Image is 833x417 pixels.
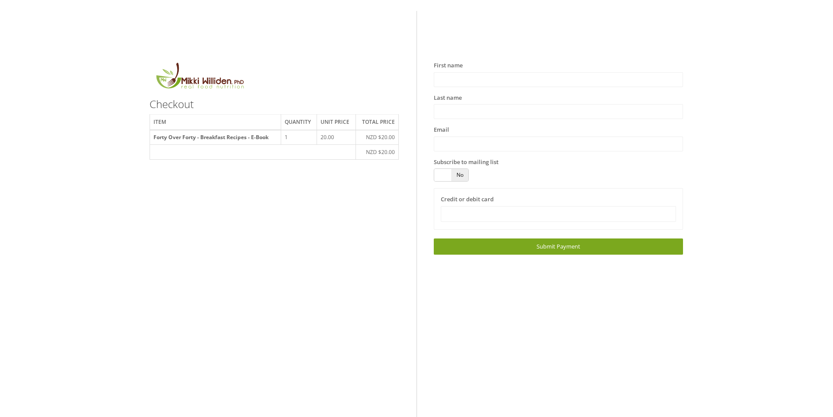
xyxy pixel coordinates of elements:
td: 20.00 [317,130,356,145]
td: NZD $20.00 [356,145,399,160]
th: Unit price [317,115,356,130]
th: Quantity [281,115,317,130]
td: NZD $20.00 [356,130,399,145]
label: Last name [434,94,462,102]
th: Total price [356,115,399,130]
th: Item [150,115,281,130]
a: Submit Payment [434,238,683,255]
img: MikkiLogoMain.png [150,61,249,94]
label: First name [434,61,463,70]
label: Subscribe to mailing list [434,158,498,167]
span: No [451,169,468,181]
label: Email [434,126,449,134]
label: Credit or debit card [441,195,494,204]
h3: Checkout [150,98,399,110]
th: Forty Over Forty - Breakfast Recipes - E-Book [150,130,281,145]
iframe: Secure card payment input frame [446,210,670,217]
td: 1 [281,130,317,145]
